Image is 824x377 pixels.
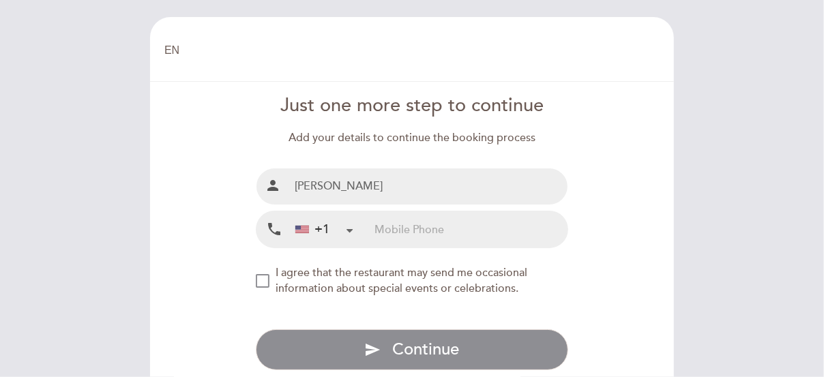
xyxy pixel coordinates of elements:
[364,342,381,358] i: send
[256,265,569,297] md-checkbox: NEW_MODAL_AGREE_RESTAURANT_SEND_OCCASIONAL_INFO
[295,221,329,239] div: +1
[256,93,569,119] div: Just one more step to continue
[265,177,281,194] i: person
[289,168,568,205] input: Name and surname
[256,130,569,146] div: Add your details to continue the booking process
[276,266,528,295] span: I agree that the restaurant may send me occasional information about special events or celebrations.
[392,340,459,359] span: Continue
[266,221,282,238] i: local_phone
[374,211,568,247] input: Mobile Phone
[256,329,569,370] button: send Continue
[290,212,358,247] div: United States: +1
